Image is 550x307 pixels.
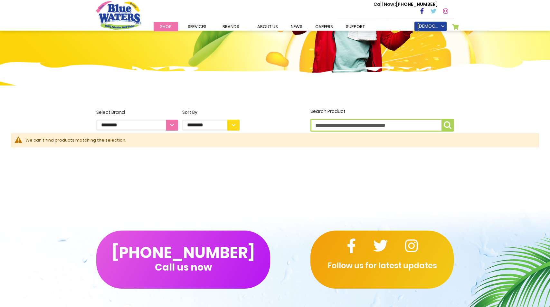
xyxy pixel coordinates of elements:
[182,109,240,116] div: Sort By
[310,108,454,132] label: Search Product
[188,24,206,30] span: Services
[374,1,438,8] p: [PHONE_NUMBER]
[96,231,270,289] button: [PHONE_NUMBER]Call us now
[441,119,454,132] button: Search Product
[444,121,451,129] img: search-icon.png
[284,22,309,31] a: News
[96,120,178,131] select: Select Brand
[182,120,240,131] select: Sort By
[310,119,454,132] input: Search Product
[160,24,172,30] span: Shop
[251,22,284,31] a: about us
[339,22,371,31] a: support
[223,24,239,30] span: Brands
[374,1,396,7] span: Call Now :
[25,137,533,144] div: We can't find products matching the selection.
[310,260,454,272] p: Follow us for latest updates
[414,22,447,31] a: [DEMOGRAPHIC_DATA][PERSON_NAME]
[96,109,178,131] label: Select Brand
[155,265,212,269] span: Call us now
[309,22,339,31] a: careers
[96,1,141,29] a: store logo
